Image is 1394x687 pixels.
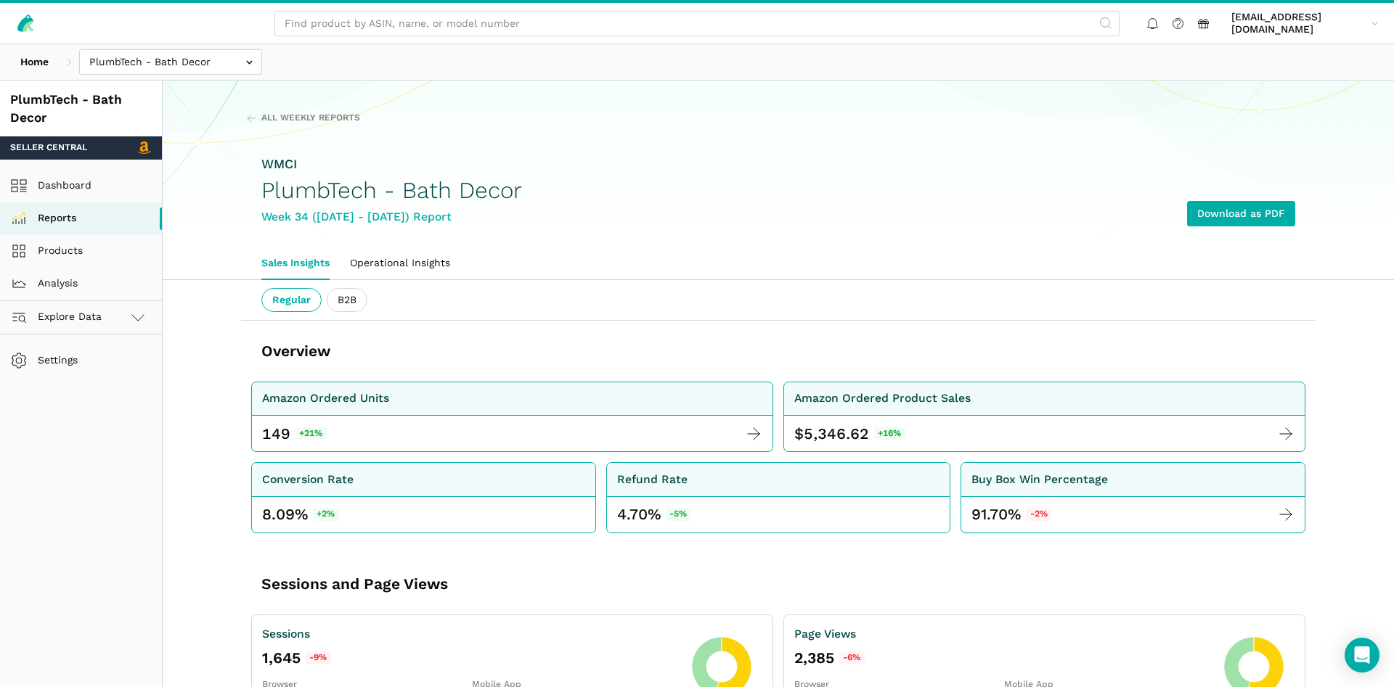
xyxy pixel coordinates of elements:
[306,651,331,665] span: -9%
[262,424,290,444] div: 149
[617,471,688,489] div: Refund Rate
[262,625,681,643] div: Sessions
[1345,638,1379,672] div: Open Intercom Messenger
[794,625,1213,643] div: Page Views
[313,508,339,521] span: +2%
[783,382,1305,453] a: Amazon Ordered Product Sales $ 5,346.62 +16%
[262,648,681,668] div: 1,645
[261,341,330,361] h3: Overview
[874,427,905,440] span: +16%
[262,504,339,524] div: 8.09%
[261,155,522,173] div: WMCI
[1026,508,1051,521] span: -2%
[666,508,691,521] span: -5%
[10,49,59,75] a: Home
[839,651,865,665] span: -6%
[246,112,360,125] a: All Weekly Reports
[295,427,327,440] span: +21%
[1231,11,1366,36] span: [EMAIL_ADDRESS][DOMAIN_NAME]
[794,424,804,444] span: $
[1226,8,1384,38] a: [EMAIL_ADDRESS][DOMAIN_NAME]
[15,308,102,326] span: Explore Data
[261,574,686,594] h3: Sessions and Page Views
[794,390,971,408] div: Amazon Ordered Product Sales
[617,504,691,524] div: 4.70%
[971,471,1108,489] div: Buy Box Win Percentage
[10,91,152,126] div: PlumbTech - Bath Decor
[1187,201,1295,226] a: Download as PDF
[971,504,1051,524] div: 91.70%
[340,247,460,280] a: Operational Insights
[261,208,522,226] div: Week 34 ([DATE] - [DATE]) Report
[79,49,262,75] input: PlumbTech - Bath Decor
[10,141,87,155] span: Seller Central
[327,288,367,313] ui-tab: B2B
[261,178,522,203] h1: PlumbTech - Bath Decor
[274,11,1120,36] input: Find product by ASIN, name, or model number
[251,247,340,280] a: Sales Insights
[251,382,773,453] a: Amazon Ordered Units 149 +21%
[262,471,354,489] div: Conversion Rate
[261,112,360,125] span: All Weekly Reports
[262,390,389,408] div: Amazon Ordered Units
[804,424,869,444] span: 5,346.62
[961,462,1305,533] a: Buy Box Win Percentage 91.70%-2%
[261,288,322,313] ui-tab: Regular
[794,648,1213,668] div: 2,385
